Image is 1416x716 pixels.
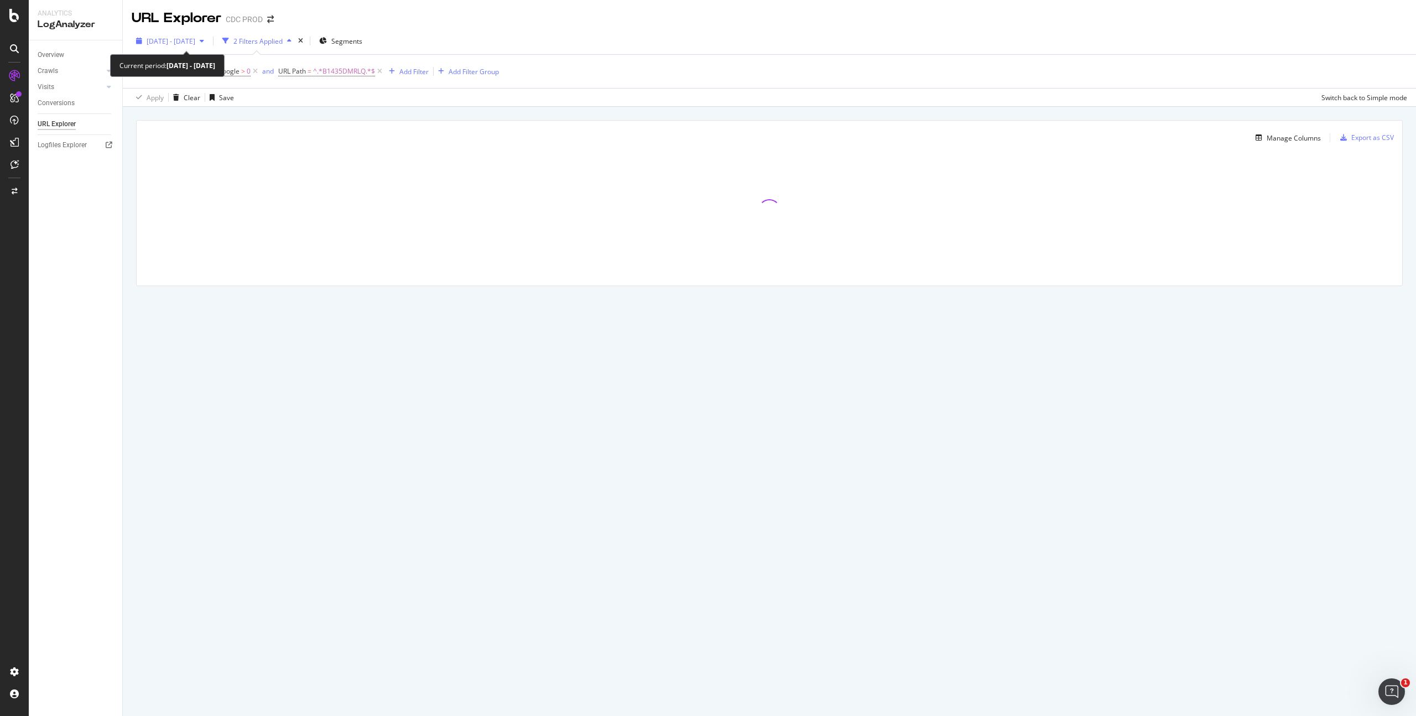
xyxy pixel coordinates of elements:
span: = [308,66,311,76]
a: URL Explorer [38,118,114,130]
div: Overview [38,49,64,61]
button: Switch back to Simple mode [1317,89,1407,106]
button: and [262,66,274,76]
button: Apply [132,89,164,106]
button: 2 Filters Applied [218,32,296,50]
button: Export as CSV [1336,129,1394,147]
div: Logfiles Explorer [38,139,87,151]
div: URL Explorer [38,118,76,130]
b: [DATE] - [DATE] [166,61,215,70]
button: Clear [169,89,200,106]
iframe: Intercom live chat [1378,678,1405,705]
span: [DATE] - [DATE] [147,37,195,46]
div: LogAnalyzer [38,18,113,31]
a: Logfiles Explorer [38,139,114,151]
div: Current period: [119,59,215,72]
a: Conversions [38,97,114,109]
div: Switch back to Simple mode [1321,93,1407,102]
div: Conversions [38,97,75,109]
span: 1 [1401,678,1410,687]
a: Visits [38,81,103,93]
div: Analytics [38,9,113,18]
span: ^.*B1435DMRLQ.*$ [313,64,375,79]
div: arrow-right-arrow-left [267,15,274,23]
div: Apply [147,93,164,102]
div: 2 Filters Applied [233,37,283,46]
span: Segments [331,37,362,46]
button: Save [205,89,234,106]
button: Manage Columns [1251,131,1321,144]
div: Manage Columns [1267,133,1321,143]
button: Segments [315,32,367,50]
div: Clear [184,93,200,102]
button: Add Filter [384,65,429,78]
span: > [241,66,245,76]
div: CDC PROD [226,14,263,25]
button: [DATE] - [DATE] [132,32,209,50]
div: Save [219,93,234,102]
a: Overview [38,49,114,61]
div: Crawls [38,65,58,77]
div: Visits [38,81,54,93]
span: URL Path [278,66,306,76]
div: Add Filter Group [449,67,499,76]
div: times [296,35,305,46]
div: URL Explorer [132,9,221,28]
div: Add Filter [399,67,429,76]
a: Crawls [38,65,103,77]
span: 0 [247,64,251,79]
button: Add Filter Group [434,65,499,78]
div: Export as CSV [1351,133,1394,142]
